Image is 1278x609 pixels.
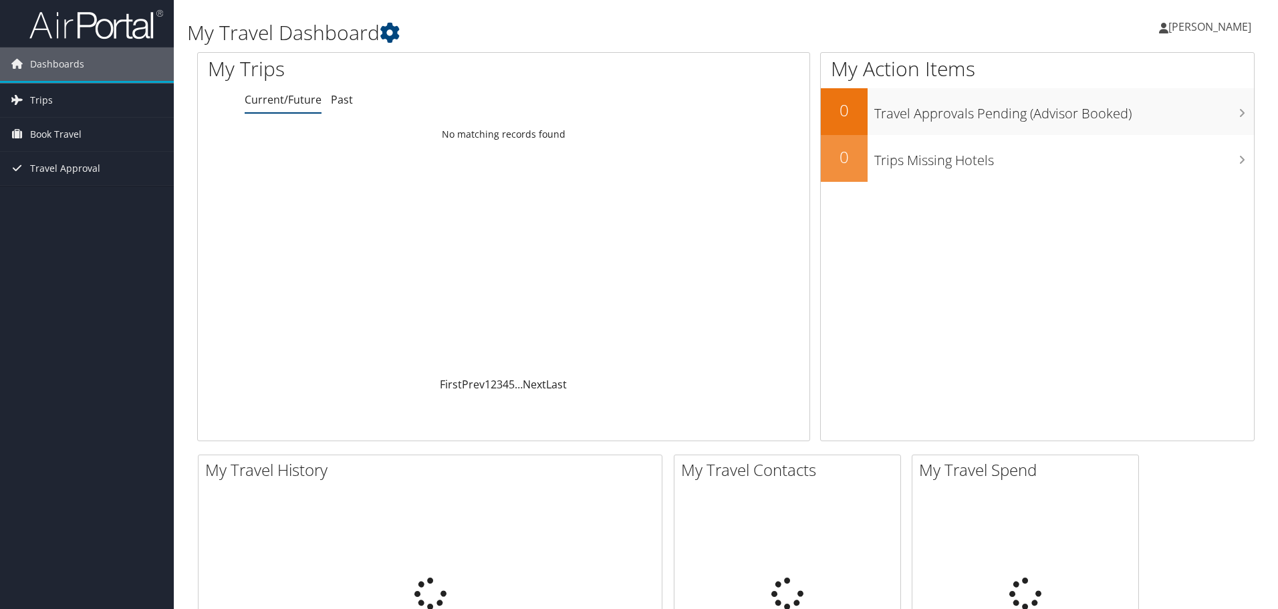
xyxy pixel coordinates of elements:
a: 5 [509,377,515,392]
h1: My Action Items [821,55,1254,83]
a: Past [331,92,353,107]
h2: My Travel Contacts [681,459,900,481]
a: Prev [462,377,485,392]
a: First [440,377,462,392]
h2: 0 [821,146,868,168]
a: Last [546,377,567,392]
h2: 0 [821,99,868,122]
a: Current/Future [245,92,322,107]
h2: My Travel History [205,459,662,481]
span: [PERSON_NAME] [1168,19,1251,34]
a: Next [523,377,546,392]
span: Trips [30,84,53,117]
span: Travel Approval [30,152,100,185]
h1: My Travel Dashboard [187,19,906,47]
td: No matching records found [198,122,809,146]
span: … [515,377,523,392]
a: 2 [491,377,497,392]
span: Dashboards [30,47,84,81]
h3: Trips Missing Hotels [874,144,1254,170]
img: airportal-logo.png [29,9,163,40]
h2: My Travel Spend [919,459,1138,481]
a: 1 [485,377,491,392]
a: 3 [497,377,503,392]
h3: Travel Approvals Pending (Advisor Booked) [874,98,1254,123]
a: 0Travel Approvals Pending (Advisor Booked) [821,88,1254,135]
h1: My Trips [208,55,545,83]
a: 4 [503,377,509,392]
span: Book Travel [30,118,82,151]
a: 0Trips Missing Hotels [821,135,1254,182]
a: [PERSON_NAME] [1159,7,1265,47]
